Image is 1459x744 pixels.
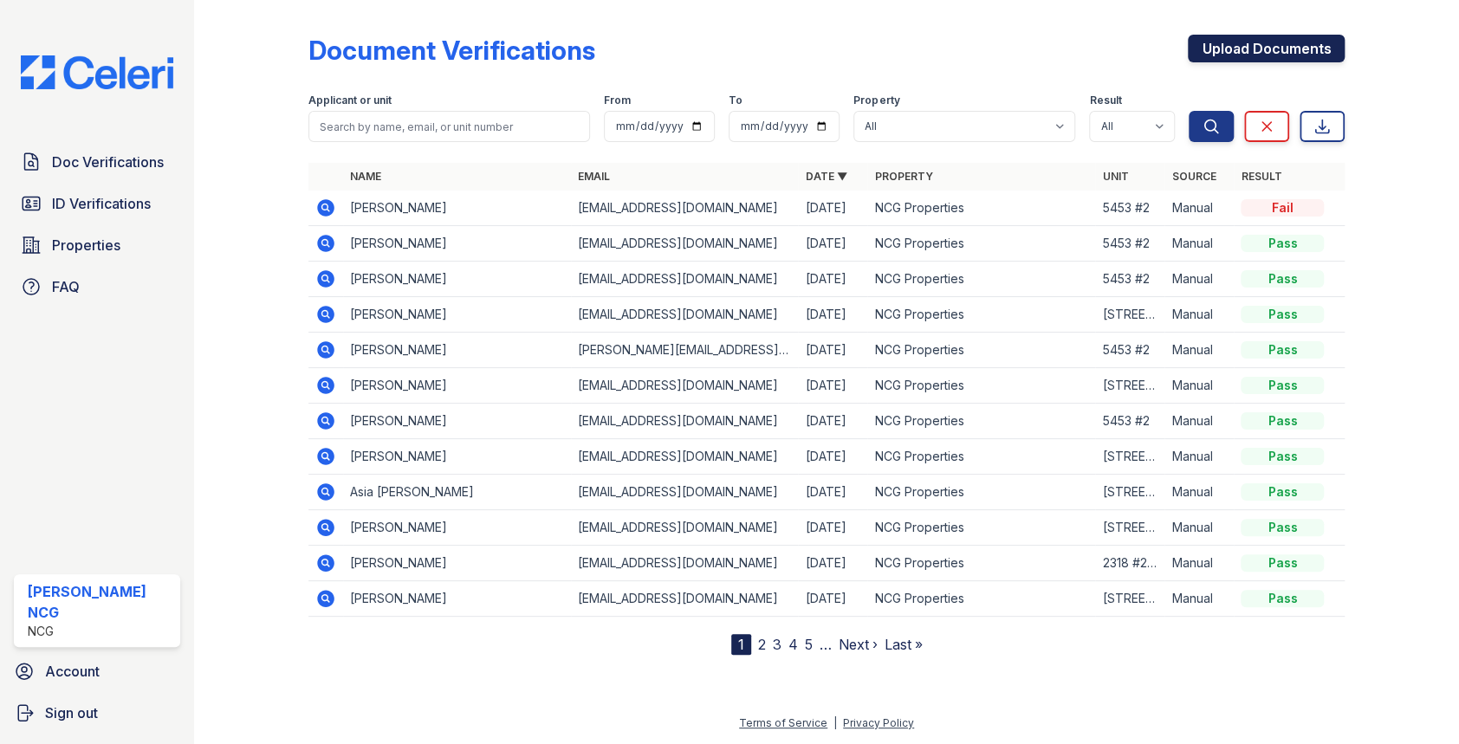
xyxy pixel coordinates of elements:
td: NCG Properties [867,581,1095,617]
td: [DATE] [798,439,867,475]
td: [DATE] [798,191,867,226]
a: Last » [885,636,923,653]
a: Next › [839,636,878,653]
td: [PERSON_NAME] [343,439,571,475]
div: NCG [28,623,173,640]
div: Pass [1241,519,1324,536]
td: NCG Properties [867,262,1095,297]
td: [EMAIL_ADDRESS][DOMAIN_NAME] [571,475,799,510]
td: [PERSON_NAME] [343,581,571,617]
a: ID Verifications [14,186,180,221]
td: [PERSON_NAME] [343,404,571,439]
td: Manual [1164,191,1234,226]
label: Applicant or unit [308,94,392,107]
a: FAQ [14,269,180,304]
td: [DATE] [798,404,867,439]
td: [PERSON_NAME] [343,368,571,404]
span: Sign out [45,702,98,723]
td: Asia [PERSON_NAME] [343,475,571,510]
td: NCG Properties [867,368,1095,404]
td: Manual [1164,368,1234,404]
a: Date ▼ [805,170,846,183]
label: Result [1089,94,1121,107]
a: Email [578,170,610,183]
div: Pass [1241,554,1324,572]
td: [PERSON_NAME] [343,262,571,297]
a: 4 [788,636,798,653]
label: To [729,94,742,107]
div: Document Verifications [308,35,595,66]
a: Properties [14,228,180,262]
td: [EMAIL_ADDRESS][DOMAIN_NAME] [571,262,799,297]
span: Account [45,661,100,682]
td: [DATE] [798,333,867,368]
td: NCG Properties [867,191,1095,226]
td: [PERSON_NAME] [343,546,571,581]
div: 1 [731,634,751,655]
a: 2 [758,636,766,653]
div: Pass [1241,270,1324,288]
td: [PERSON_NAME] [343,297,571,333]
td: 5453 #2 [1095,333,1164,368]
td: [EMAIL_ADDRESS][DOMAIN_NAME] [571,439,799,475]
div: Pass [1241,412,1324,430]
span: FAQ [52,276,80,297]
a: Terms of Service [739,716,827,729]
td: [PERSON_NAME] [343,333,571,368]
div: Pass [1241,483,1324,501]
td: [EMAIL_ADDRESS][DOMAIN_NAME] [571,226,799,262]
td: NCG Properties [867,439,1095,475]
div: Pass [1241,590,1324,607]
td: [PERSON_NAME] [343,510,571,546]
a: Account [7,654,187,689]
a: Unit [1102,170,1128,183]
div: | [833,716,837,729]
div: Pass [1241,306,1324,323]
td: Manual [1164,439,1234,475]
td: [PERSON_NAME][EMAIL_ADDRESS][PERSON_NAME][DOMAIN_NAME] [571,333,799,368]
div: Pass [1241,377,1324,394]
td: NCG Properties [867,510,1095,546]
td: [DATE] [798,262,867,297]
a: Property [874,170,932,183]
div: Pass [1241,235,1324,252]
td: [PERSON_NAME] [343,226,571,262]
td: [STREET_ADDRESS] [1095,297,1164,333]
td: [DATE] [798,368,867,404]
td: NCG Properties [867,404,1095,439]
a: 3 [773,636,781,653]
input: Search by name, email, or unit number [308,111,591,142]
td: [STREET_ADDRESS][PERSON_NAME] [1095,510,1164,546]
td: [DATE] [798,475,867,510]
td: [STREET_ADDRESS][PERSON_NAME] [1095,475,1164,510]
td: 5453 #2 [1095,226,1164,262]
a: 5 [805,636,813,653]
td: NCG Properties [867,546,1095,581]
td: Manual [1164,475,1234,510]
td: Manual [1164,226,1234,262]
label: Property [853,94,899,107]
img: CE_Logo_Blue-a8612792a0a2168367f1c8372b55b34899dd931a85d93a1a3d3e32e68fde9ad4.png [7,55,187,89]
td: NCG Properties [867,226,1095,262]
td: [STREET_ADDRESS] [1095,368,1164,404]
div: Pass [1241,341,1324,359]
div: [PERSON_NAME] NCG [28,581,173,623]
td: 2318 #203 [1095,546,1164,581]
td: Manual [1164,333,1234,368]
a: Upload Documents [1188,35,1345,62]
td: [DATE] [798,510,867,546]
td: [EMAIL_ADDRESS][DOMAIN_NAME] [571,581,799,617]
td: [EMAIL_ADDRESS][DOMAIN_NAME] [571,368,799,404]
td: [EMAIL_ADDRESS][DOMAIN_NAME] [571,191,799,226]
a: Sign out [7,695,187,730]
td: 5453 #2 [1095,262,1164,297]
td: 5453 #2 [1095,404,1164,439]
span: … [820,634,832,655]
td: [DATE] [798,581,867,617]
td: [STREET_ADDRESS][PERSON_NAME] [1095,439,1164,475]
td: [DATE] [798,226,867,262]
td: NCG Properties [867,297,1095,333]
td: Manual [1164,404,1234,439]
span: Properties [52,235,120,256]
